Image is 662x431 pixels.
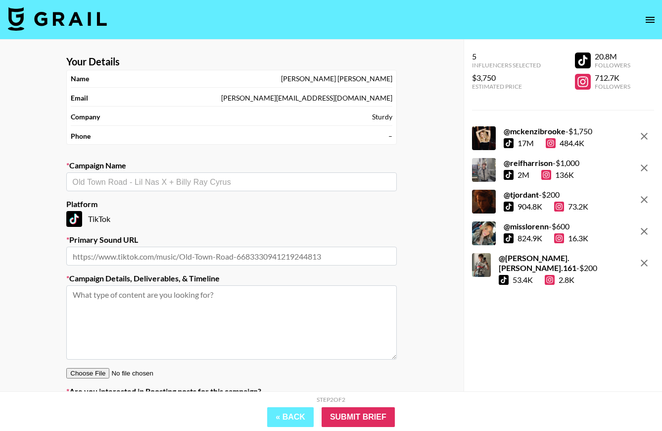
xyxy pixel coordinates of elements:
iframe: Drift Widget Chat Controller [613,381,650,419]
div: Sturdy [372,112,392,121]
strong: @ [PERSON_NAME].[PERSON_NAME].161 [499,253,576,272]
div: $3,750 [472,73,541,83]
div: 5 [472,52,541,61]
div: [PERSON_NAME][EMAIL_ADDRESS][DOMAIN_NAME] [221,94,392,103]
input: Submit Brief [322,407,395,427]
strong: Email [71,94,88,103]
label: Campaign Details, Deliverables, & Timeline [66,273,397,283]
div: 16.3K [554,233,588,243]
div: - $ 1,000 [504,158,579,168]
img: Grail Talent [8,7,107,31]
label: Campaign Name [66,161,397,170]
div: - $ 200 [504,190,588,200]
button: remove [634,253,654,273]
div: - $ 600 [504,221,588,231]
div: - $ 200 [499,253,632,273]
div: 20.8M [595,52,630,61]
strong: @ reifharrison [504,158,553,167]
button: open drawer [640,10,660,30]
div: 2M [518,170,529,180]
div: 712.7K [595,73,630,83]
button: remove [634,126,654,146]
img: TikTok [66,211,82,227]
input: https://www.tiktok.com/music/Old-Town-Road-6683330941219244813 [66,247,397,266]
label: Primary Sound URL [66,235,397,245]
label: Platform [66,199,397,209]
div: Followers [595,83,630,90]
div: Estimated Price [472,83,541,90]
div: TikTok [66,211,397,227]
strong: @ mckenzibrooke [504,126,566,136]
div: 73.2K [554,202,588,212]
strong: Company [71,112,100,121]
div: 136K [541,170,574,180]
div: 904.8K [518,202,542,212]
button: remove [634,221,654,241]
div: [PERSON_NAME] [PERSON_NAME] [281,74,392,83]
button: remove [634,190,654,210]
div: Step 2 of 2 [317,396,345,403]
div: 17M [518,138,534,148]
strong: Your Details [66,55,120,68]
div: - $ 1,750 [504,126,592,136]
div: 2.8K [545,275,574,285]
button: « Back [267,407,314,427]
div: 53.4K [513,275,533,285]
strong: Name [71,74,89,83]
div: 484.4K [546,138,584,148]
button: remove [634,158,654,178]
label: Are you interested in Boosting posts for this campaign? [66,386,397,396]
div: – [388,132,392,141]
div: Followers [595,61,630,69]
div: Influencers Selected [472,61,541,69]
input: Old Town Road - Lil Nas X + Billy Ray Cyrus [72,176,391,188]
strong: @ tjordant [504,190,539,199]
strong: Phone [71,132,91,141]
div: 824.9K [518,233,542,243]
strong: @ misslorenn [504,221,549,231]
